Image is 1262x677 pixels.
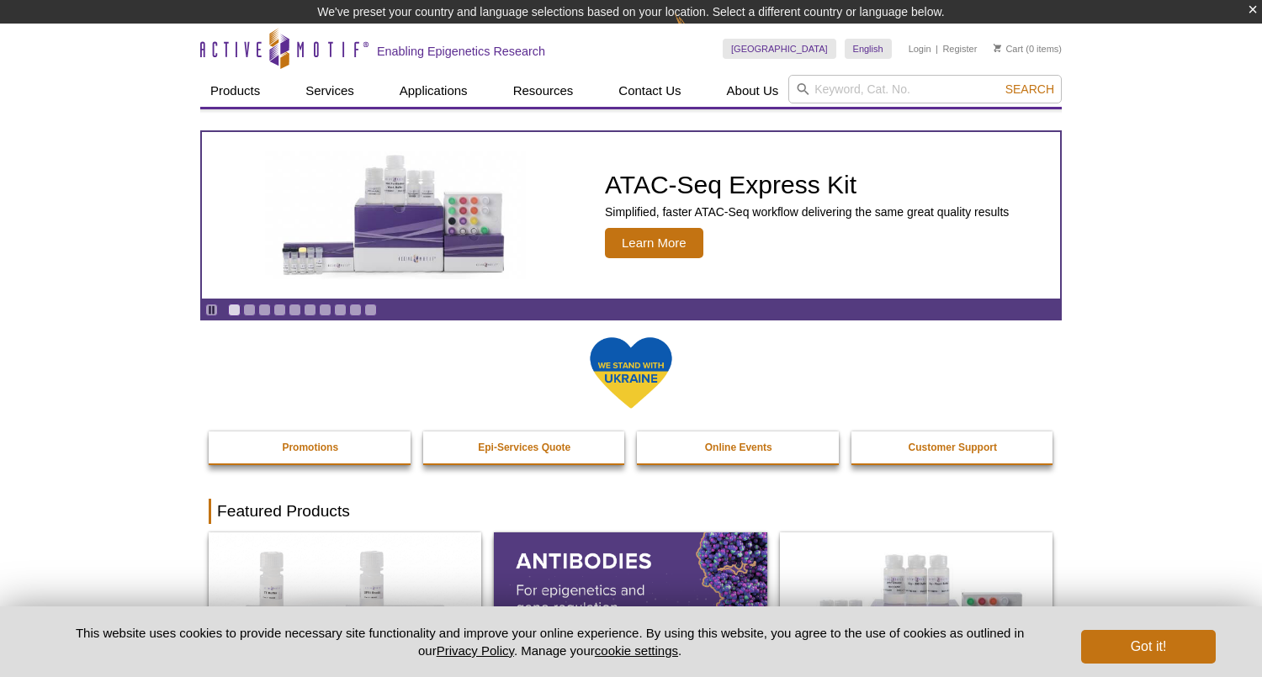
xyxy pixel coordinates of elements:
h2: Enabling Epigenetics Research [377,44,545,59]
a: Go to slide 7 [319,304,331,316]
a: Customer Support [851,431,1055,463]
a: Resources [503,75,584,107]
a: English [845,39,892,59]
h2: ATAC-Seq Express Kit [605,172,1009,198]
a: Go to slide 1 [228,304,241,316]
span: Search [1005,82,1054,96]
article: ATAC-Seq Express Kit [202,132,1060,299]
span: Learn More [605,228,703,258]
a: Contact Us [608,75,691,107]
p: This website uses cookies to provide necessary site functionality and improve your online experie... [46,624,1053,659]
a: Go to slide 6 [304,304,316,316]
p: Simplified, faster ATAC-Seq workflow delivering the same great quality results [605,204,1009,219]
img: Change Here [675,13,719,52]
a: Go to slide 2 [243,304,256,316]
a: Login [909,43,931,55]
a: Go to slide 8 [334,304,347,316]
a: Privacy Policy [437,643,514,658]
a: Online Events [637,431,840,463]
a: Go to slide 4 [273,304,286,316]
a: Products [200,75,270,107]
img: We Stand With Ukraine [589,336,673,410]
h2: Featured Products [209,499,1053,524]
strong: Promotions [282,442,338,453]
img: ATAC-Seq Express Kit [257,151,534,279]
a: Register [942,43,977,55]
button: Search [1000,82,1059,97]
a: Go to slide 3 [258,304,271,316]
button: Got it! [1081,630,1216,664]
a: [GEOGRAPHIC_DATA] [723,39,836,59]
a: ATAC-Seq Express Kit ATAC-Seq Express Kit Simplified, faster ATAC-Seq workflow delivering the sam... [202,132,1060,299]
strong: Epi-Services Quote [478,442,570,453]
a: About Us [717,75,789,107]
li: (0 items) [994,39,1062,59]
a: Promotions [209,431,412,463]
strong: Customer Support [909,442,997,453]
img: Your Cart [994,44,1001,52]
a: Go to slide 9 [349,304,362,316]
a: Go to slide 10 [364,304,377,316]
a: Cart [994,43,1023,55]
strong: Online Events [705,442,772,453]
a: Services [295,75,364,107]
input: Keyword, Cat. No. [788,75,1062,103]
li: | [936,39,938,59]
a: Go to slide 5 [289,304,301,316]
a: Toggle autoplay [205,304,218,316]
a: Applications [390,75,478,107]
a: Epi-Services Quote [423,431,627,463]
button: cookie settings [595,643,678,658]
